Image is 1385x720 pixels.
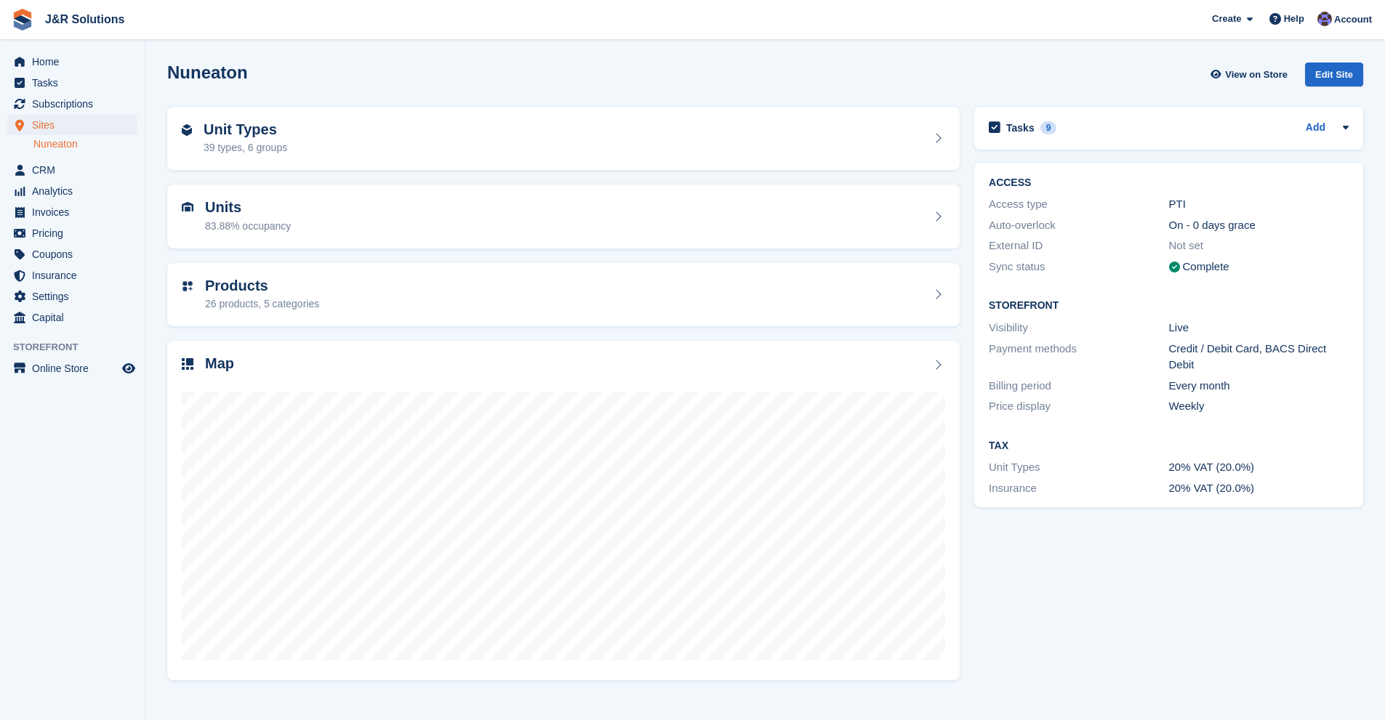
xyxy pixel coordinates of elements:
div: Complete [1183,259,1229,275]
a: menu [7,52,137,72]
h2: Unit Types [204,121,287,138]
span: Help [1284,12,1304,26]
div: 9 [1040,121,1057,134]
a: menu [7,358,137,379]
div: Edit Site [1305,62,1363,86]
div: Live [1169,320,1349,336]
a: menu [7,202,137,222]
span: Insurance [32,265,119,286]
a: menu [7,223,137,243]
span: Home [32,52,119,72]
span: Storefront [13,340,145,355]
h2: Map [205,355,234,372]
a: J&R Solutions [39,7,130,31]
div: PTI [1169,196,1349,213]
span: Invoices [32,202,119,222]
span: Capital [32,307,119,328]
div: Every month [1169,378,1349,395]
a: menu [7,307,137,328]
div: Price display [989,398,1168,415]
span: Tasks [32,73,119,93]
div: Auto-overlock [989,217,1168,234]
a: menu [7,181,137,201]
span: Analytics [32,181,119,201]
a: Units 83.88% occupancy [167,185,960,248]
h2: Nuneaton [167,62,248,82]
img: Morgan Brown [1317,12,1332,26]
a: menu [7,115,137,135]
div: Billing period [989,378,1168,395]
div: On - 0 days grace [1169,217,1349,234]
div: 83.88% occupancy [205,219,291,234]
div: Visibility [989,320,1168,336]
a: Add [1306,120,1325,137]
div: Sync status [989,259,1168,275]
img: custom-product-icn-752c56ca05d30b4aa98f6f15887a0e09747e85b44ffffa43cff429088544963d.svg [182,280,193,292]
span: View on Store [1225,68,1288,82]
a: menu [7,94,137,114]
span: Settings [32,286,119,307]
h2: Units [205,199,291,216]
img: unit-icn-7be61d7bf1b0ce9d3e12c5938cc71ed9869f7b940bace4675aadf7bd6d80202e.svg [182,202,193,212]
a: menu [7,265,137,286]
a: Nuneaton [33,137,137,151]
a: menu [7,286,137,307]
span: Sites [32,115,119,135]
div: Access type [989,196,1168,213]
a: Unit Types 39 types, 6 groups [167,107,960,171]
div: Unit Types [989,459,1168,476]
span: CRM [32,160,119,180]
a: View on Store [1208,62,1293,86]
h2: Storefront [989,300,1349,312]
div: Payment methods [989,341,1168,373]
h2: Tax [989,440,1349,452]
img: map-icn-33ee37083ee616e46c38cad1a60f524a97daa1e2b2c8c0bc3eb3415660979fc1.svg [182,358,193,370]
span: Subscriptions [32,94,119,114]
span: Create [1212,12,1241,26]
a: Edit Site [1305,62,1363,92]
a: menu [7,244,137,264]
div: Not set [1169,238,1349,254]
span: Online Store [32,358,119,379]
a: Map [167,341,960,680]
div: 20% VAT (20.0%) [1169,480,1349,497]
h2: Products [205,278,319,294]
div: 20% VAT (20.0%) [1169,459,1349,476]
img: unit-type-icn-2b2737a686de81e16bb02015468b77c625bbabd49415b5ef34ead5e3b44a266d.svg [182,124,192,136]
a: menu [7,73,137,93]
div: Credit / Debit Card, BACS Direct Debit [1169,341,1349,373]
div: 26 products, 5 categories [205,296,319,312]
span: Coupons [32,244,119,264]
div: 39 types, 6 groups [204,140,287,155]
h2: Tasks [1006,121,1035,134]
h2: ACCESS [989,177,1349,189]
a: Products 26 products, 5 categories [167,263,960,327]
div: External ID [989,238,1168,254]
span: Pricing [32,223,119,243]
div: Weekly [1169,398,1349,415]
a: Preview store [120,360,137,377]
div: Insurance [989,480,1168,497]
a: menu [7,160,137,180]
span: Account [1334,12,1372,27]
img: stora-icon-8386f47178a22dfd0bd8f6a31ec36ba5ce8667c1dd55bd0f319d3a0aa187defe.svg [12,9,33,31]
